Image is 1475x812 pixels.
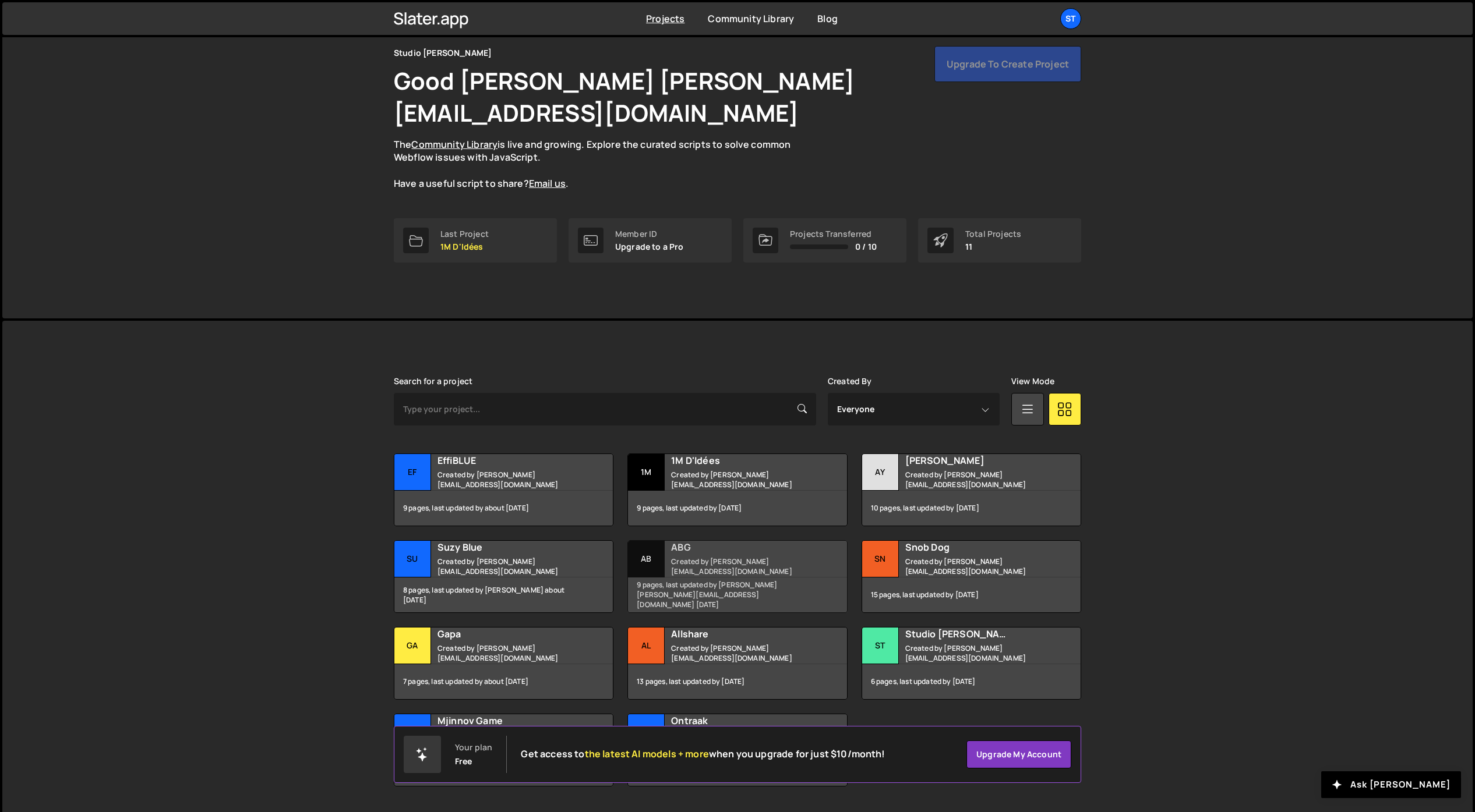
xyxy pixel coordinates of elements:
[394,714,613,786] a: Mj Mjinnov Game Created by [PERSON_NAME][EMAIL_ADDRESS][DOMAIN_NAME] 1 page, last updated by [DATE]
[628,541,665,577] div: AB
[1321,771,1461,798] button: Ask [PERSON_NAME]
[394,541,431,577] div: Su
[455,743,492,752] div: Your plan
[394,138,813,190] p: The is live and growing. Explore the curated scripts to solve common Webflow issues with JavaScri...
[671,541,811,554] h2: ABG
[437,556,578,576] small: Created by [PERSON_NAME][EMAIL_ADDRESS][DOMAIN_NAME]
[671,470,811,490] small: Created by [PERSON_NAME][EMAIL_ADDRESS][DOMAIN_NAME]
[615,229,684,239] div: Member ID
[440,242,489,251] p: 1M D'Idées
[394,454,431,491] div: Ef
[905,556,1046,576] small: Created by [PERSON_NAME][EMAIL_ADDRESS][DOMAIN_NAME]
[905,470,1046,490] small: Created by [PERSON_NAME][EMAIL_ADDRESS][DOMAIN_NAME]
[627,627,847,700] a: Al Allshare Created by [PERSON_NAME][EMAIL_ADDRESS][DOMAIN_NAME] 13 pages, last updated by [DATE]
[671,454,811,467] h2: 1M D'Idées
[817,12,838,25] a: Blog
[966,740,1071,768] a: Upgrade my account
[394,491,613,526] div: 9 pages, last updated by about [DATE]
[646,12,684,25] a: Projects
[394,46,492,60] div: Studio [PERSON_NAME]
[394,65,976,129] h1: Good [PERSON_NAME] [PERSON_NAME][EMAIL_ADDRESS][DOMAIN_NAME]
[437,541,578,554] h2: Suzy Blue
[828,377,872,386] label: Created By
[437,627,578,640] h2: Gapa
[394,453,613,526] a: Ef EffiBLUE Created by [PERSON_NAME][EMAIL_ADDRESS][DOMAIN_NAME] 9 pages, last updated by about [...
[862,577,1081,612] div: 15 pages, last updated by [DATE]
[437,454,578,467] h2: EffiBLUE
[862,541,899,577] div: Sn
[394,627,431,664] div: Ga
[905,541,1046,554] h2: Snob Dog
[1011,377,1054,386] label: View Mode
[790,229,877,239] div: Projects Transferred
[862,453,1081,526] a: Ay [PERSON_NAME] Created by [PERSON_NAME][EMAIL_ADDRESS][DOMAIN_NAME] 10 pages, last updated by [...
[529,177,566,190] a: Email us
[862,627,1081,700] a: St Studio [PERSON_NAME] Created by [PERSON_NAME][EMAIL_ADDRESS][DOMAIN_NAME] 6 pages, last update...
[628,714,665,751] div: On
[455,757,472,766] div: Free
[671,556,811,576] small: Created by [PERSON_NAME][EMAIL_ADDRESS][DOMAIN_NAME]
[615,242,684,251] p: Upgrade to a Pro
[628,491,846,526] div: 9 pages, last updated by [DATE]
[671,627,811,640] h2: Allshare
[862,540,1081,613] a: Sn Snob Dog Created by [PERSON_NAME][EMAIL_ADDRESS][DOMAIN_NAME] 15 pages, last updated by [DATE]
[521,749,885,760] h2: Get access to when you upgrade for just $10/month!
[708,12,794,25] a: Community Library
[1060,8,1081,29] a: St
[627,714,847,786] a: On Ontraak Created by [PERSON_NAME][EMAIL_ADDRESS][DOMAIN_NAME] 2 pages, last updated by [DATE]
[862,491,1081,526] div: 10 pages, last updated by [DATE]
[394,377,472,386] label: Search for a project
[628,627,665,664] div: Al
[855,242,877,251] span: 0 / 10
[394,577,613,612] div: 8 pages, last updated by [PERSON_NAME] about [DATE]
[437,643,578,663] small: Created by [PERSON_NAME][EMAIL_ADDRESS][DOMAIN_NAME]
[965,242,1021,251] p: 11
[394,218,557,263] a: Last Project 1M D'Idées
[965,229,1021,239] div: Total Projects
[628,454,665,491] div: 1M
[394,714,431,751] div: Mj
[628,577,846,612] div: 9 pages, last updated by [PERSON_NAME] [PERSON_NAME][EMAIL_ADDRESS][DOMAIN_NAME] [DATE]
[437,470,578,490] small: Created by [PERSON_NAME][EMAIL_ADDRESS][DOMAIN_NAME]
[862,664,1081,699] div: 6 pages, last updated by [DATE]
[862,627,899,664] div: St
[905,454,1046,467] h2: [PERSON_NAME]
[627,540,847,613] a: AB ABG Created by [PERSON_NAME][EMAIL_ADDRESS][DOMAIN_NAME] 9 pages, last updated by [PERSON_NAME...
[411,138,497,151] a: Community Library
[394,393,816,425] input: Type your project...
[394,664,613,699] div: 7 pages, last updated by about [DATE]
[862,454,899,491] div: Ay
[585,747,709,760] span: the latest AI models + more
[905,627,1046,640] h2: Studio [PERSON_NAME]
[440,229,489,239] div: Last Project
[671,714,811,727] h2: Ontraak
[394,627,613,700] a: Ga Gapa Created by [PERSON_NAME][EMAIL_ADDRESS][DOMAIN_NAME] 7 pages, last updated by about [DATE]
[628,664,846,699] div: 13 pages, last updated by [DATE]
[394,540,613,613] a: Su Suzy Blue Created by [PERSON_NAME][EMAIL_ADDRESS][DOMAIN_NAME] 8 pages, last updated by [PERSO...
[437,714,578,727] h2: Mjinnov Game
[671,643,811,663] small: Created by [PERSON_NAME][EMAIL_ADDRESS][DOMAIN_NAME]
[905,643,1046,663] small: Created by [PERSON_NAME][EMAIL_ADDRESS][DOMAIN_NAME]
[627,453,847,526] a: 1M 1M D'Idées Created by [PERSON_NAME][EMAIL_ADDRESS][DOMAIN_NAME] 9 pages, last updated by [DATE]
